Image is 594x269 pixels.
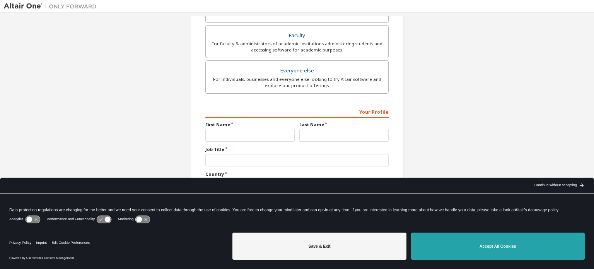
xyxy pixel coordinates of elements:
label: First Name [205,122,295,128]
div: For individuals, businesses and everyone else looking to try Altair software and explore our prod... [210,76,384,89]
div: For faculty & administrators of academic institutions administering students and accessing softwa... [210,41,384,53]
label: Last Name [299,122,389,128]
div: Faculty [210,30,384,41]
label: Country [205,171,389,177]
label: Job Title [205,146,389,152]
div: Your Profile [205,105,389,118]
img: Altair One [4,2,101,10]
div: Everyone else [210,65,384,76]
